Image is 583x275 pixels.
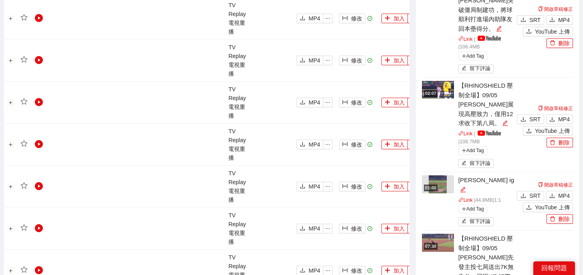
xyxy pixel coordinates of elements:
[458,52,487,60] span: Add Tag
[458,217,494,226] button: edit留下評論
[385,15,390,22] span: plus
[323,16,332,21] span: ellipsis
[35,182,43,190] span: play-circle
[20,140,28,147] span: star
[8,16,14,22] button: 展開行
[309,266,320,275] span: MP4
[533,261,575,275] div: 回報問題
[300,57,305,64] span: download
[381,98,408,107] button: plus加入
[381,182,408,191] button: plus加入
[558,16,570,24] span: MP4
[478,36,501,41] img: yt_logo_rgb_light.a676ea31.png
[547,214,573,224] button: delete刪除
[422,234,454,252] img: 5167deeb-790a-4046-8b4d-15e62bbd88c9.jpg
[8,100,14,106] button: 展開行
[407,98,417,107] button: ellipsis
[35,14,43,22] span: play-circle
[458,197,473,203] a: linkLink
[20,266,28,273] span: star
[367,226,373,231] span: check-circle
[35,98,43,106] span: play-circle
[309,224,320,233] span: MP4
[20,14,28,21] span: star
[546,15,573,25] button: downloadMP4
[547,138,573,147] button: delete刪除
[458,159,494,168] button: edit留下評論
[517,114,544,124] button: downloadSRT
[351,182,362,191] span: 修改
[20,224,28,231] span: star
[381,14,408,23] button: plus加入
[558,191,570,200] span: MP4
[458,36,515,52] p: | | 106.4 MB
[385,183,390,190] span: plus
[351,266,362,275] span: 修改
[297,14,323,23] button: downloadMP4
[367,268,373,273] span: check-circle
[339,140,365,149] button: column-width修改
[422,81,454,99] img: 7f3dfcaf-f859-4098-90e6-ffb4727f3b72.jpg
[502,120,508,126] span: edit
[20,98,28,105] span: star
[35,140,43,148] span: play-circle
[20,182,28,189] span: star
[323,184,332,189] span: ellipsis
[323,98,333,107] button: ellipsis
[309,56,320,65] span: MP4
[517,191,544,201] button: downloadSRT
[367,58,373,63] span: check-circle
[323,224,333,233] button: ellipsis
[323,142,332,147] span: ellipsis
[517,15,544,25] button: downloadSRT
[339,14,365,23] button: column-width修改
[297,98,323,107] button: downloadMP4
[538,6,573,12] a: 開啟草稿修正
[408,100,417,105] span: ellipsis
[323,100,332,105] span: ellipsis
[385,57,390,64] span: plus
[458,64,494,73] button: edit留下評論
[458,175,515,194] div: [PERSON_NAME] ig
[462,66,467,72] span: edit
[323,268,332,273] span: ellipsis
[339,56,365,65] button: column-width修改
[351,98,362,107] span: 修改
[529,16,541,24] span: SRT
[297,140,323,149] button: downloadMP4
[385,225,390,232] span: plus
[462,219,467,225] span: edit
[535,27,570,36] span: YouTube 上傳
[458,131,473,136] a: linkLink
[323,226,332,231] span: ellipsis
[408,16,417,21] span: ellipsis
[529,191,541,200] span: SRT
[342,225,348,232] span: column-width
[367,16,373,21] span: check-circle
[460,187,466,193] span: edit
[300,267,305,274] span: download
[408,268,417,273] span: ellipsis
[538,106,573,111] a: 開啟草稿修正
[20,56,28,63] span: star
[424,185,438,191] div: 01:00
[538,6,543,11] span: copy
[458,36,464,41] span: link
[35,56,43,64] span: play-circle
[323,182,333,191] button: ellipsis
[502,118,508,128] div: 編輯
[342,15,348,22] span: column-width
[408,58,417,63] span: ellipsis
[225,82,249,124] td: TV Replay 電視重播
[546,191,573,201] button: downloadMP4
[529,115,541,124] span: SRT
[546,114,573,124] button: downloadMP4
[547,38,573,48] button: delete刪除
[407,182,417,191] button: ellipsis
[429,175,447,193] img: 247c4950-0c8f-4e8c-a13c-bcdd16a9548a.jpg
[323,14,333,23] button: ellipsis
[300,183,305,190] span: download
[538,182,573,188] a: 開啟草稿修正
[342,57,348,64] span: column-width
[8,268,14,274] button: 展開行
